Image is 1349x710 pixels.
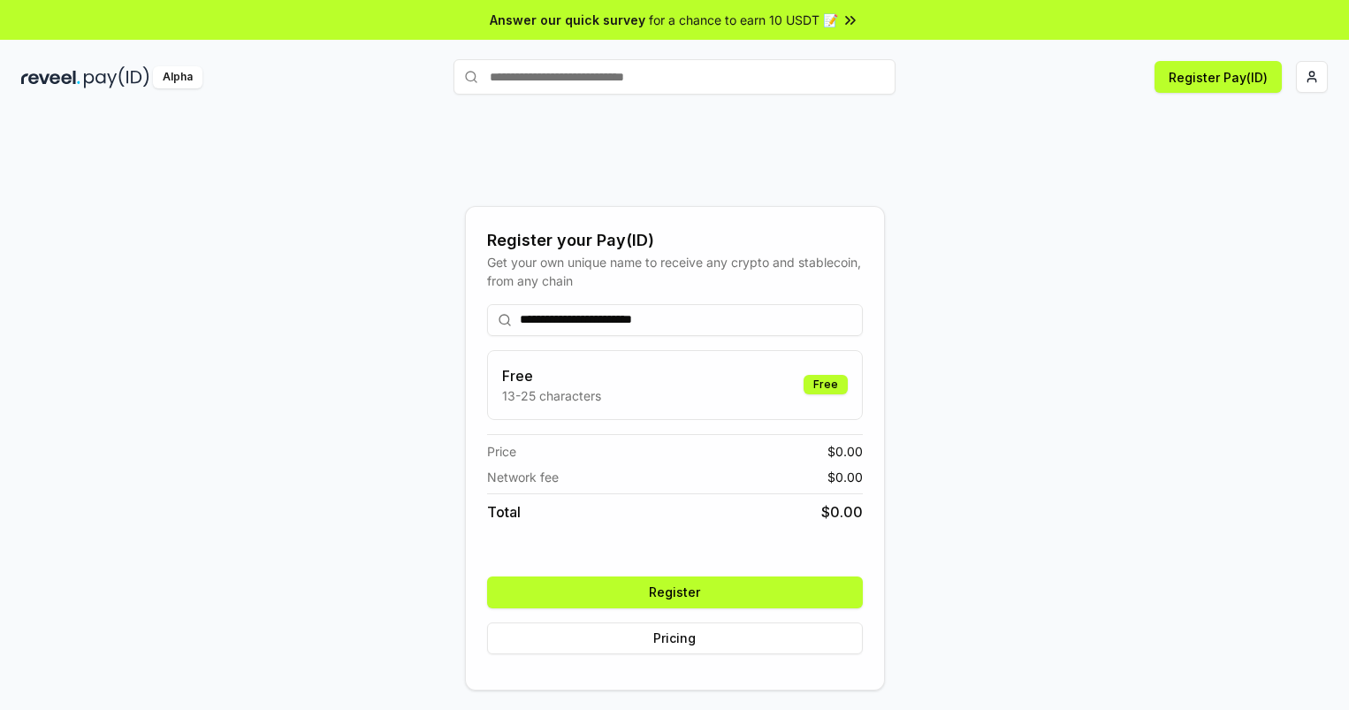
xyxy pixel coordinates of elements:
[827,468,863,486] span: $ 0.00
[487,468,559,486] span: Network fee
[487,253,863,290] div: Get your own unique name to receive any crypto and stablecoin, from any chain
[827,442,863,461] span: $ 0.00
[487,442,516,461] span: Price
[84,66,149,88] img: pay_id
[490,11,645,29] span: Answer our quick survey
[487,228,863,253] div: Register your Pay(ID)
[649,11,838,29] span: for a chance to earn 10 USDT 📝
[804,375,848,394] div: Free
[1155,61,1282,93] button: Register Pay(ID)
[487,576,863,608] button: Register
[821,501,863,523] span: $ 0.00
[153,66,202,88] div: Alpha
[21,66,80,88] img: reveel_dark
[502,365,601,386] h3: Free
[487,622,863,654] button: Pricing
[487,501,521,523] span: Total
[502,386,601,405] p: 13-25 characters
